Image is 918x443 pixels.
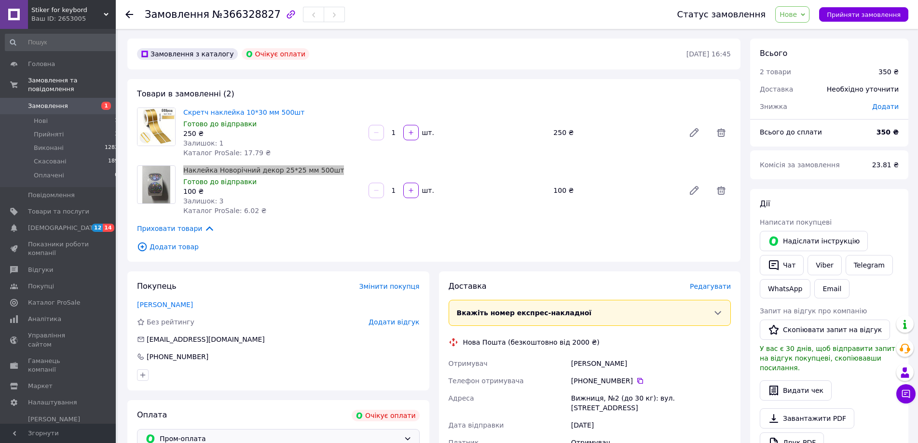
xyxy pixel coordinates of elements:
[872,103,899,110] span: Додати
[569,416,733,434] div: [DATE]
[183,120,257,128] span: Готово до відправки
[760,85,793,93] span: Доставка
[125,10,133,19] div: Повернутися назад
[760,128,822,136] span: Всього до сплати
[780,11,797,18] span: Нове
[212,9,281,20] span: №366328827
[685,123,704,142] a: Редагувати
[449,360,488,367] span: Отримувач
[461,337,602,347] div: Нова Пошта (безкоштовно від 2000 ₴)
[242,48,310,60] div: Очікує оплати
[137,223,215,234] span: Приховати товари
[137,89,234,98] span: Товари в замовленні (2)
[449,421,504,429] span: Дата відправки
[28,331,89,349] span: Управління сайтом
[878,67,899,77] div: 350 ₴
[712,123,731,142] span: Видалити
[872,161,899,169] span: 23.81 ₴
[352,410,420,421] div: Очікує оплати
[34,117,48,125] span: Нові
[569,389,733,416] div: Вижниця, №2 (до 30 кг): вул. [STREET_ADDRESS]
[827,11,901,18] span: Прийняти замовлення
[449,394,474,402] span: Адреса
[760,408,854,429] a: Завантажити PDF
[92,224,103,232] span: 12
[105,144,118,152] span: 1283
[137,242,731,252] span: Додати товар
[760,255,804,275] button: Чат
[420,186,435,195] div: шт.
[183,139,224,147] span: Залишок: 1
[147,336,265,343] span: [EMAIL_ADDRESS][DOMAIN_NAME]
[34,171,64,180] span: Оплачені
[760,279,810,298] a: WhatsApp
[28,415,89,442] span: [PERSON_NAME] та рахунки
[896,384,916,403] button: Чат з покупцем
[31,14,116,23] div: Ваш ID: 2653005
[808,255,841,275] a: Viber
[571,376,731,386] div: [PHONE_NUMBER]
[760,199,770,208] span: Дії
[137,108,175,146] img: Скретч наклейка 10*30 мм 500шт
[28,102,68,110] span: Замовлення
[712,181,731,200] span: Видалити
[28,191,75,200] span: Повідомлення
[690,282,731,290] span: Редагувати
[28,282,54,291] span: Покупці
[115,117,118,125] span: 1
[34,157,67,166] span: Скасовані
[457,309,592,317] span: Вкажіть номер експрес-накладної
[449,282,487,291] span: Доставка
[819,7,908,22] button: Прийняти замовлення
[137,301,193,309] a: [PERSON_NAME]
[760,320,890,340] button: Скопіювати запит на відгук
[28,398,77,407] span: Налаштування
[814,279,849,298] button: Email
[760,231,868,251] button: Надіслати інструкцію
[821,79,904,100] div: Необхідно уточнити
[183,207,266,215] span: Каталог ProSale: 6.02 ₴
[760,161,840,169] span: Комісія за замовлення
[549,184,681,197] div: 100 ₴
[142,166,170,203] img: Наклейка Новорічний декор 25*25 мм 500шт
[147,318,194,326] span: Без рейтингу
[846,255,893,275] a: Telegram
[34,144,64,152] span: Виконані
[146,352,209,362] div: [PHONE_NUMBER]
[183,166,344,174] a: Наклейка Новорічний декор 25*25 мм 500шт
[28,357,89,374] span: Гаманець компанії
[137,282,177,291] span: Покупець
[137,410,167,419] span: Оплата
[183,129,361,138] div: 250 ₴
[760,307,867,315] span: Запит на відгук про компанію
[108,157,118,166] span: 189
[420,128,435,137] div: шт.
[183,187,361,196] div: 100 ₴
[28,266,53,274] span: Відгуки
[101,102,111,110] span: 1
[549,126,681,139] div: 250 ₴
[183,149,271,157] span: Каталог ProSale: 17.79 ₴
[183,197,224,205] span: Залишок: 3
[183,108,304,116] a: Скретч наклейка 10*30 мм 500шт
[449,377,524,385] span: Телефон отримувача
[760,49,787,58] span: Всього
[760,68,791,76] span: 2 товари
[115,130,118,139] span: 3
[760,218,832,226] span: Написати покупцеві
[28,382,53,390] span: Маркет
[28,240,89,257] span: Показники роботи компанії
[28,76,116,94] span: Замовлення та повідомлення
[31,6,104,14] span: Stiker for keybord
[677,10,766,19] div: Статус замовлення
[685,181,704,200] a: Редагувати
[760,345,895,372] span: У вас є 30 днів, щоб відправити запит на відгук покупцеві, скопіювавши посилання.
[115,171,118,180] span: 0
[183,178,257,186] span: Готово до відправки
[369,318,419,326] span: Додати відгук
[877,128,899,136] b: 350 ₴
[34,130,64,139] span: Прийняті
[103,224,114,232] span: 14
[28,298,80,307] span: Каталог ProSale
[760,103,787,110] span: Знижка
